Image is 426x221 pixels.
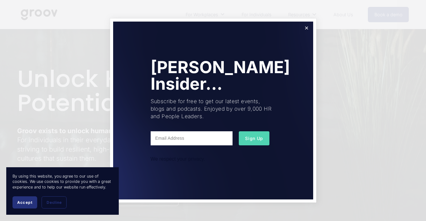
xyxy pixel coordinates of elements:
button: Sign Up [239,131,269,145]
h1: [PERSON_NAME] Insider... [151,59,290,92]
a: Close [301,23,312,33]
button: Decline [42,196,67,208]
p: Subscribe for free to get our latest events, blogs and podcasts. Enjoyed by over 9,000 HR and Peo... [151,98,276,120]
button: Accept [13,196,37,208]
p: By using this website, you agree to our use of cookies. We use cookies to provide you with a grea... [13,173,113,190]
span: Sign Up [245,136,263,141]
span: Accept [17,200,33,205]
section: Cookie banner [6,167,119,215]
span: Decline [47,200,62,205]
div: We respect your privacy. [151,156,276,162]
input: Email Address [151,131,233,145]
